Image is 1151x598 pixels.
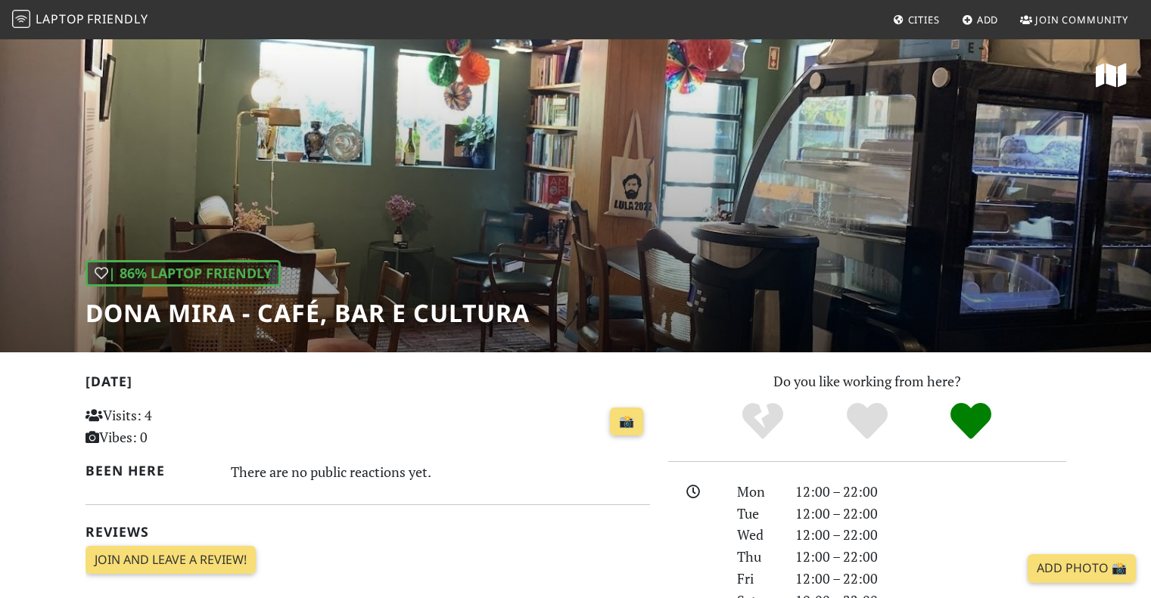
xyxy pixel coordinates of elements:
div: 12:00 – 22:00 [786,481,1075,503]
a: Add Photo 📸 [1028,554,1136,583]
span: Join Community [1035,13,1128,26]
div: Mon [728,481,785,503]
div: Yes [815,401,919,442]
h1: Dona Mira - Café, Bar e Cultura [86,299,530,327]
img: LaptopFriendly [12,10,30,28]
p: Visits: 4 Vibes: 0 [86,404,262,448]
h2: Been here [86,463,213,479]
span: Cities [908,13,940,26]
span: Friendly [87,11,148,27]
div: No [711,401,815,442]
div: Tue [728,503,785,525]
a: 📸 [610,407,643,436]
div: Fri [728,568,785,590]
div: Wed [728,524,785,546]
h2: Reviews [86,524,650,540]
div: 12:00 – 22:00 [786,524,1075,546]
div: Thu [728,546,785,568]
a: Add [956,6,1005,33]
a: Join Community [1014,6,1134,33]
div: 12:00 – 22:00 [786,546,1075,568]
div: 12:00 – 22:00 [786,503,1075,525]
a: Join and leave a review! [86,546,256,575]
a: Cities [887,6,946,33]
span: Laptop [36,11,85,27]
div: | 86% Laptop Friendly [86,260,281,287]
h2: [DATE] [86,373,650,395]
div: There are no public reactions yet. [231,460,650,484]
div: 12:00 – 22:00 [786,568,1075,590]
span: Add [977,13,999,26]
a: LaptopFriendly LaptopFriendly [12,7,148,33]
p: Do you like working from here? [668,370,1066,392]
div: Definitely! [919,401,1023,442]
